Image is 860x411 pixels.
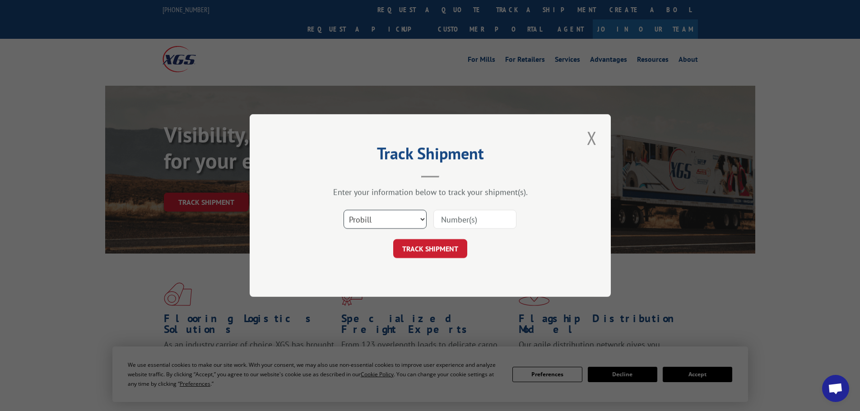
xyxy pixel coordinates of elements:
[393,239,467,258] button: TRACK SHIPMENT
[295,187,566,197] div: Enter your information below to track your shipment(s).
[584,125,600,150] button: Close modal
[822,375,849,402] a: Open chat
[295,147,566,164] h2: Track Shipment
[433,210,516,229] input: Number(s)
